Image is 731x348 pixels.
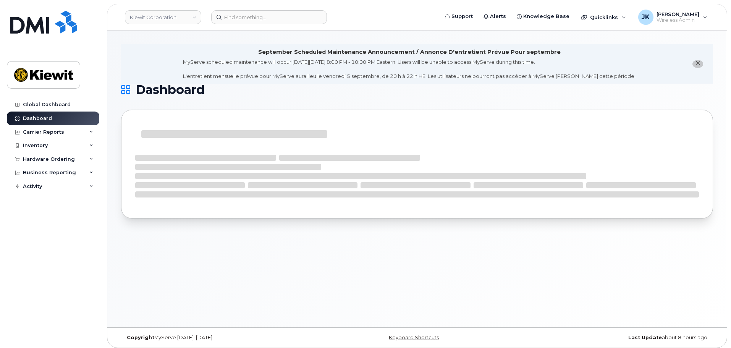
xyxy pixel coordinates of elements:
[389,335,439,340] a: Keyboard Shortcuts
[121,335,319,341] div: MyServe [DATE]–[DATE]
[183,58,636,80] div: MyServe scheduled maintenance will occur [DATE][DATE] 8:00 PM - 10:00 PM Eastern. Users will be u...
[136,84,205,95] span: Dashboard
[127,335,154,340] strong: Copyright
[692,60,703,68] button: close notification
[516,335,713,341] div: about 8 hours ago
[258,48,561,56] div: September Scheduled Maintenance Announcement / Annonce D'entretient Prévue Pour septembre
[628,335,662,340] strong: Last Update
